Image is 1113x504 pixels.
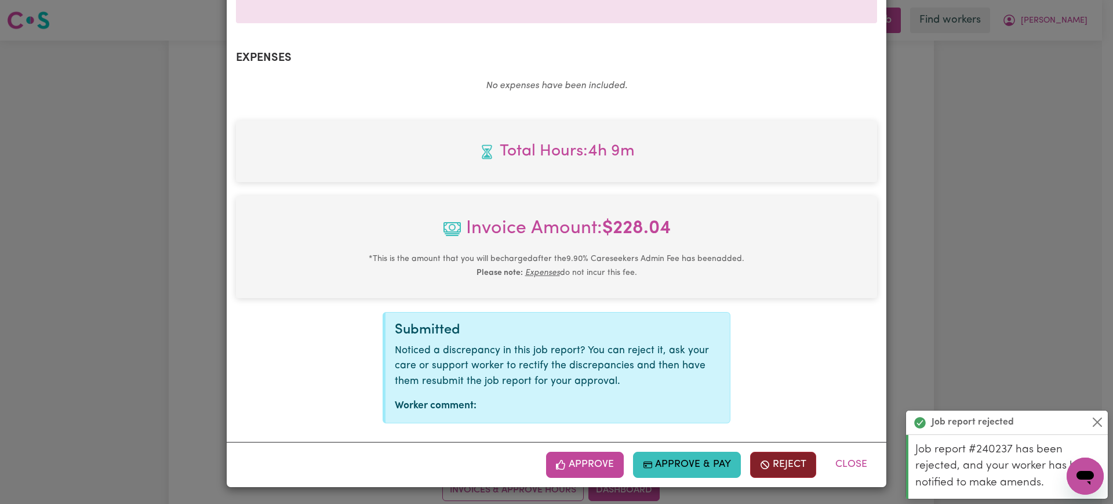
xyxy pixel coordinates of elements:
button: Close [825,452,877,477]
b: Please note: [477,269,523,277]
h2: Expenses [236,51,877,65]
span: Submitted [395,323,460,337]
p: Noticed a discrepancy in this job report? You can reject it, ask your care or support worker to r... [395,343,721,389]
strong: Worker comment: [395,401,477,411]
p: Job report #240237 has been rejected, and your worker has been notified to make amends. [915,442,1101,492]
button: Close [1090,415,1104,429]
button: Approve [546,452,624,477]
em: No expenses have been included. [486,81,627,90]
span: Total hours worked: 4 hours 9 minutes [245,139,868,164]
b: $ 228.04 [602,219,671,238]
button: Approve & Pay [633,452,741,477]
u: Expenses [525,269,560,277]
iframe: Button to launch messaging window [1067,458,1104,495]
small: This is the amount that you will be charged after the 9.90 % Careseekers Admin Fee has been added... [369,255,744,277]
span: Invoice Amount: [245,215,868,252]
button: Reject [750,452,816,477]
strong: Job report rejected [932,415,1014,429]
